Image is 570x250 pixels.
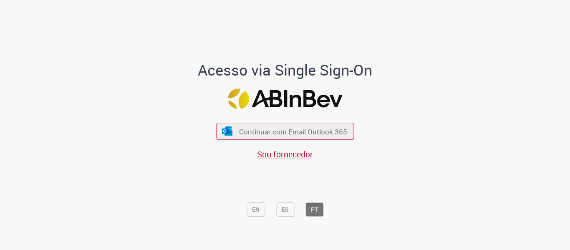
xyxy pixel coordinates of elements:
[239,126,347,136] span: Continuar com Email Outlook 365
[228,88,342,109] img: Logo ABInBev
[222,127,233,136] img: ícone Azure/Microsoft 360
[216,123,354,140] button: ícone Azure/Microsoft 360 Continuar com Email Outlook 365
[169,62,401,79] h1: Acesso via Single Sign-On
[247,202,265,217] button: EN
[305,202,323,217] button: PT
[276,202,294,217] button: ES
[257,149,313,160] a: Sou fornecedor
